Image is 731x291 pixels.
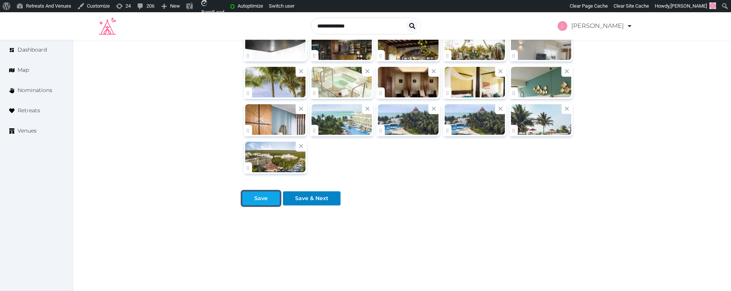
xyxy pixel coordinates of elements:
span: Map [18,66,29,74]
span: Dashboard [18,46,47,54]
span: Nominations [18,86,52,94]
a: [PERSON_NAME] [557,15,633,37]
div: Save [254,194,268,202]
span: Venues [18,127,37,135]
span: Retreats [18,107,40,115]
span: Clear Site Cache [614,3,649,9]
span: Clear Page Cache [570,3,608,9]
span: [PERSON_NAME] [670,3,707,9]
button: Save [242,191,280,205]
button: Save & Next [283,191,341,205]
div: Save & Next [295,194,328,202]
